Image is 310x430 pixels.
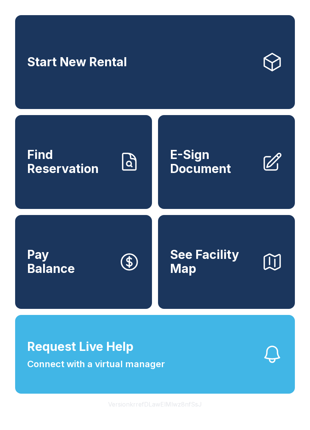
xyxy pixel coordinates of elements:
span: Start New Rental [27,55,127,69]
button: PayBalance [15,215,152,309]
button: VersionkrrefDLawElMlwz8nfSsJ [102,394,208,415]
span: Request Live Help [27,338,133,356]
span: Pay Balance [27,248,75,276]
a: Find Reservation [15,115,152,209]
a: E-Sign Document [158,115,295,209]
button: See Facility Map [158,215,295,309]
span: Find Reservation [27,148,113,176]
span: Connect with a virtual manager [27,357,165,371]
span: E-Sign Document [170,148,256,176]
span: See Facility Map [170,248,256,276]
a: Start New Rental [15,15,295,109]
button: Request Live HelpConnect with a virtual manager [15,315,295,394]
